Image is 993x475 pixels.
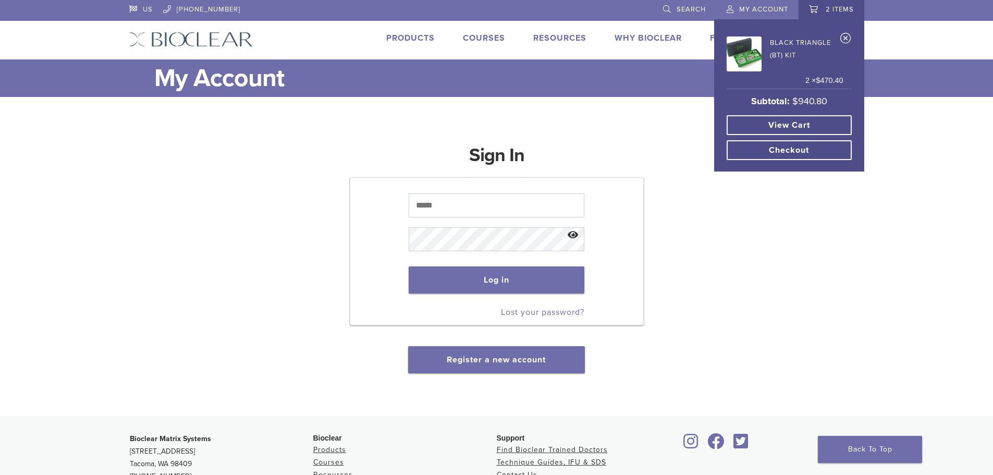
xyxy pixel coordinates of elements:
[313,458,344,467] a: Courses
[313,434,342,442] span: Bioclear
[562,222,584,249] button: Show password
[469,143,524,176] h1: Sign In
[704,440,728,450] a: Bioclear
[615,33,682,43] a: Why Bioclear
[710,33,779,43] a: Find A Doctor
[533,33,586,43] a: Resources
[840,32,851,48] a: Remove Black Triangle (BT) Kit from cart
[447,355,546,365] a: Register a new account
[386,33,435,43] a: Products
[497,434,525,442] span: Support
[727,115,852,135] a: View cart
[751,95,790,107] strong: Subtotal:
[805,75,843,87] span: 2 ×
[408,346,584,373] button: Register a new account
[463,33,505,43] a: Courses
[680,440,702,450] a: Bioclear
[816,76,843,84] bdi: 470.40
[727,33,843,71] a: Black Triangle (BT) Kit
[129,32,253,47] img: Bioclear
[727,36,762,71] img: Black Triangle (BT) Kit
[792,95,798,107] span: $
[739,5,788,14] span: My Account
[409,266,584,294] button: Log in
[501,307,584,318] a: Lost your password?
[677,5,706,14] span: Search
[154,59,864,97] h1: My Account
[826,5,854,14] span: 2 items
[792,95,827,107] bdi: 940.80
[313,445,346,454] a: Products
[130,434,211,443] strong: Bioclear Matrix Systems
[730,440,752,450] a: Bioclear
[818,436,922,463] a: Back To Top
[816,76,820,84] span: $
[497,458,606,467] a: Technique Guides, IFU & SDS
[727,140,852,160] a: Checkout
[497,445,608,454] a: Find Bioclear Trained Doctors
